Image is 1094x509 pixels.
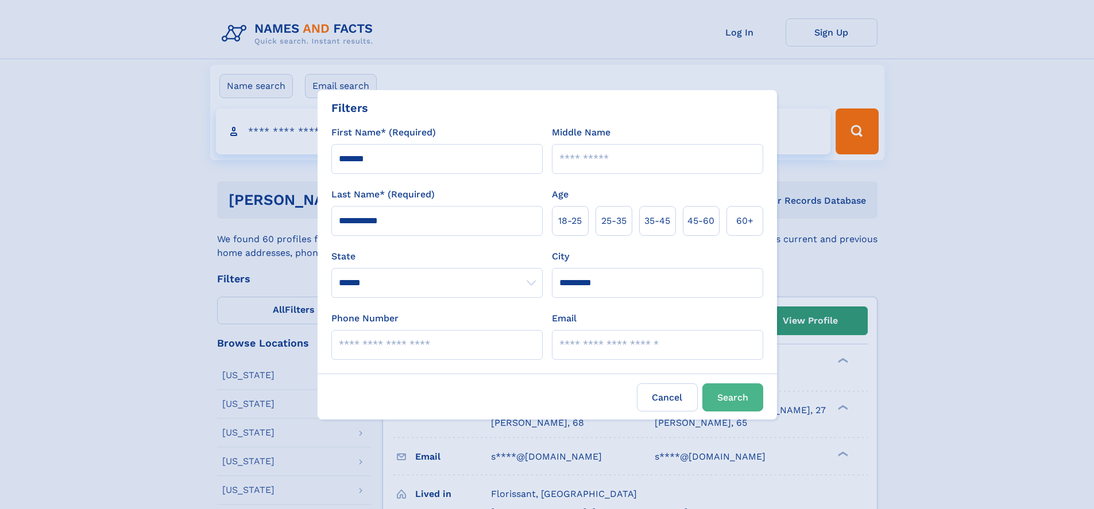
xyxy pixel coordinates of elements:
[552,188,569,201] label: Age
[702,383,763,411] button: Search
[331,126,436,139] label: First Name* (Required)
[552,250,569,263] label: City
[552,312,577,325] label: Email
[637,383,698,411] label: Cancel
[331,188,435,201] label: Last Name* (Required)
[552,126,610,139] label: Middle Name
[644,214,670,228] span: 35‑45
[687,214,714,228] span: 45‑60
[331,312,399,325] label: Phone Number
[558,214,582,228] span: 18‑25
[331,250,543,263] label: State
[331,99,368,116] div: Filters
[736,214,753,228] span: 60+
[601,214,627,228] span: 25‑35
